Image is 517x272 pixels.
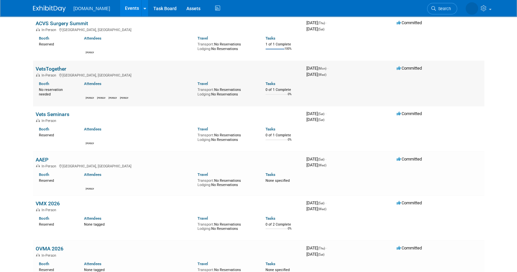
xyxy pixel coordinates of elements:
[198,88,214,92] span: Transport:
[84,127,101,131] a: Attendees
[306,117,324,122] span: [DATE]
[36,28,40,31] img: In-Person Event
[198,222,214,227] span: Transport:
[39,41,75,47] div: Reserved
[39,127,49,131] a: Booth
[288,93,292,101] td: 0%
[198,177,256,187] div: No Reservations No Reservations
[39,177,75,183] div: Reserved
[120,88,128,96] img: Lucas Smith
[306,26,324,31] span: [DATE]
[326,20,327,25] span: -
[84,262,101,266] a: Attendees
[36,20,88,26] a: ACVS Surgery Summit
[466,2,478,15] img: Iuliia Bulow
[86,141,94,145] div: Shawn Wilkie
[318,158,324,161] span: (Sat)
[42,208,58,212] span: In-Person
[266,178,290,183] span: None specified
[86,96,94,100] div: Shawn Wilkie
[326,246,327,250] span: -
[266,81,275,86] a: Tasks
[266,222,301,227] div: 0 of 2 Complete
[198,262,208,266] a: Travel
[266,216,275,221] a: Tasks
[109,88,117,96] img: David Han
[97,88,105,96] img: Kiersten Hackett
[120,96,128,100] div: Lucas Smith
[36,157,48,163] a: AAEP
[198,216,208,221] a: Travel
[306,157,326,161] span: [DATE]
[84,36,101,41] a: Attendees
[36,72,301,77] div: [GEOGRAPHIC_DATA], [GEOGRAPHIC_DATA]
[288,138,292,147] td: 0%
[36,253,40,257] img: In-Person Event
[198,92,211,96] span: Lodging:
[198,42,214,46] span: Transport:
[266,127,275,131] a: Tasks
[198,127,208,131] a: Travel
[318,246,325,250] span: (Thu)
[266,262,275,266] a: Tasks
[198,227,211,231] span: Lodging:
[84,81,101,86] a: Attendees
[42,28,58,32] span: In-Person
[84,221,193,227] div: None tagged
[39,172,49,177] a: Booth
[36,27,301,32] div: [GEOGRAPHIC_DATA], [GEOGRAPHIC_DATA]
[306,20,327,25] span: [DATE]
[42,119,58,123] span: In-Person
[109,96,117,100] div: David Han
[36,246,63,252] a: OVMA 2026
[198,47,211,51] span: Lodging:
[318,73,326,76] span: (Wed)
[397,157,422,161] span: Committed
[306,206,326,211] span: [DATE]
[36,73,40,76] img: In-Person Event
[86,50,94,54] div: Lucas Smith
[318,118,324,122] span: (Sat)
[318,163,326,167] span: (Wed)
[397,111,422,116] span: Committed
[198,178,214,183] span: Transport:
[86,179,94,187] img: Shawn Wilkie
[266,172,275,177] a: Tasks
[198,41,256,51] div: No Reservations No Reservations
[36,119,40,122] img: In-Person Event
[86,187,94,191] div: Shawn Wilkie
[86,42,94,50] img: Lucas Smith
[266,268,290,272] span: None specified
[306,252,324,257] span: [DATE]
[198,172,208,177] a: Travel
[288,227,292,236] td: 0%
[36,164,40,167] img: In-Person Event
[33,6,66,12] img: ExhibitDay
[318,67,326,70] span: (Mon)
[36,200,60,207] a: VMX 2026
[36,111,69,117] a: Vets Seminars
[436,6,451,11] span: Search
[325,157,326,161] span: -
[97,96,105,100] div: Kiersten Hackett
[318,253,324,256] span: (Sat)
[74,6,110,11] span: [DOMAIN_NAME]
[36,208,40,211] img: In-Person Event
[86,133,94,141] img: Shawn Wilkie
[318,201,324,205] span: (Sat)
[306,246,327,250] span: [DATE]
[306,162,326,167] span: [DATE]
[198,133,214,137] span: Transport:
[427,3,457,14] a: Search
[198,183,211,187] span: Lodging:
[397,246,422,250] span: Committed
[306,111,326,116] span: [DATE]
[39,81,49,86] a: Booth
[42,73,58,77] span: In-Person
[397,66,422,71] span: Committed
[198,221,256,231] div: No Reservations No Reservations
[42,164,58,168] span: In-Person
[325,111,326,116] span: -
[86,88,94,96] img: Shawn Wilkie
[318,27,324,31] span: (Sat)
